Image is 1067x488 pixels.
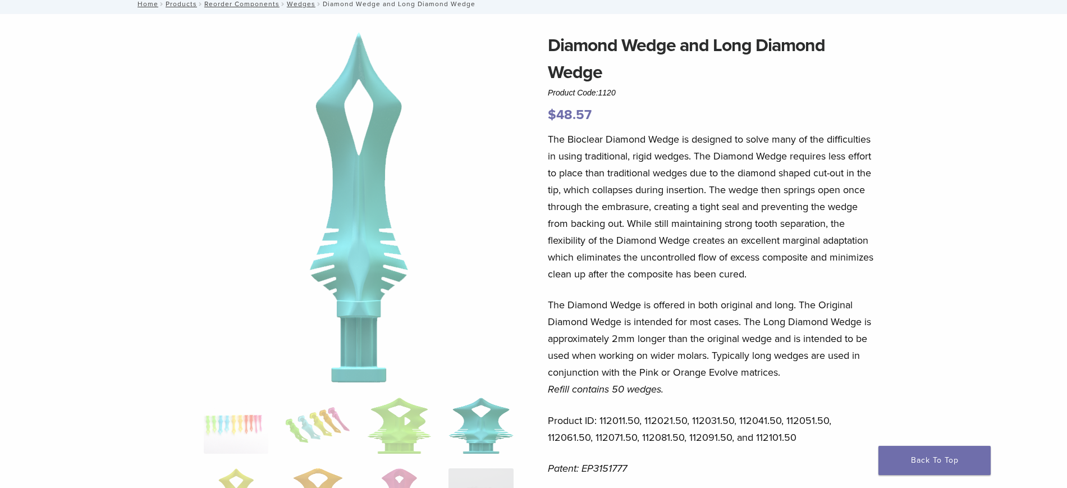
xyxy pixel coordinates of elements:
span: / [197,1,204,7]
img: DSC_0187_v3-1920x1218-1-324x324.png [204,398,268,454]
bdi: 48.57 [548,107,592,123]
span: $ [548,107,556,123]
h1: Diamond Wedge and Long Diamond Wedge [548,32,878,86]
p: The Diamond Wedge is offered in both original and long. The Original Diamond Wedge is intended fo... [548,297,878,398]
a: Back To Top [878,446,991,475]
p: Product ID: 112011.50, 112021.50, 112031.50, 112041.50, 112051.50, 112061.50, 112071.50, 112081.5... [548,412,878,446]
span: / [280,1,287,7]
span: / [315,1,323,7]
img: Diamond Wedge and Long Diamond Wedge - Image 4 [448,398,513,454]
span: Product Code: [548,88,616,97]
em: Patent: EP3151777 [548,462,627,475]
em: Refill contains 50 wedges. [548,383,663,395]
img: Diamond Wedge and Long Diamond Wedge - Image 3 [367,398,432,454]
span: 1120 [598,88,616,97]
span: / [158,1,166,7]
p: The Bioclear Diamond Wedge is designed to solve many of the difficulties in using traditional, ri... [548,131,878,282]
img: Diamond Wedge and Long Diamond Wedge - Image 2 [285,398,350,454]
img: Diamond Wedge and Long Diamond Wedge - Image 4 [309,32,408,383]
